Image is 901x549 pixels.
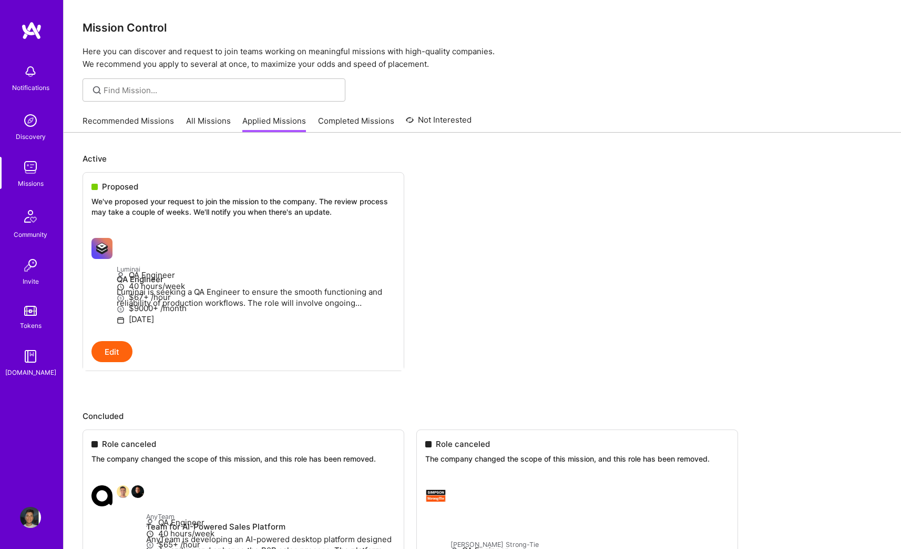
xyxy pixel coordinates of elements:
[21,21,42,40] img: logo
[20,110,41,131] img: discovery
[117,294,125,302] i: icon MoneyGray
[14,229,47,240] div: Community
[117,269,395,281] p: QA Engineer
[23,276,39,287] div: Invite
[83,45,882,71] p: Here you can discover and request to join teams working on meaningful missions with high-quality ...
[91,84,103,96] i: icon SearchGrey
[117,314,395,325] p: [DATE]
[20,320,42,331] div: Tokens
[91,454,395,464] p: The company changed the scope of this mission, and this role has been removed.
[91,485,112,506] img: AnyTeam company logo
[83,115,174,133] a: Recommended Missions
[17,507,44,528] a: User Avatar
[242,115,306,133] a: Applied Missions
[24,306,37,316] img: tokens
[406,114,472,133] a: Not Interested
[18,178,44,189] div: Missions
[146,541,154,549] i: icon MoneyGray
[20,255,41,276] img: Invite
[117,272,125,280] i: icon Applicant
[146,530,154,538] i: icon Clock
[146,519,154,527] i: icon Applicant
[102,181,138,192] span: Proposed
[83,21,882,34] h3: Mission Control
[146,517,395,528] p: QA Engineer
[131,485,144,498] img: James Touhey
[117,292,395,303] p: $67+ /hour
[5,367,56,378] div: [DOMAIN_NAME]
[146,528,395,539] p: 40 hours/week
[117,305,125,313] i: icon MoneyGray
[117,485,129,498] img: Souvik Basu
[117,303,395,314] p: $9000+ /month
[117,316,125,324] i: icon Calendar
[20,507,41,528] img: User Avatar
[91,341,132,362] button: Edit
[102,438,156,450] span: Role canceled
[20,346,41,367] img: guide book
[83,153,882,164] p: Active
[12,82,49,93] div: Notifications
[18,204,43,229] img: Community
[91,196,395,217] p: We've proposed your request to join the mission to the company. The review process may take a cou...
[117,283,125,291] i: icon Clock
[83,229,404,341] a: Luminai company logoLuminaiQA EngineerLuminai is seeking a QA Engineer to ensure the smooth funct...
[318,115,394,133] a: Completed Missions
[83,411,882,422] p: Concluded
[104,85,337,96] input: Find Mission...
[20,61,41,82] img: bell
[186,115,231,133] a: All Missions
[117,281,395,292] p: 40 hours/week
[20,157,41,178] img: teamwork
[91,238,112,259] img: Luminai company logo
[16,131,46,142] div: Discovery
